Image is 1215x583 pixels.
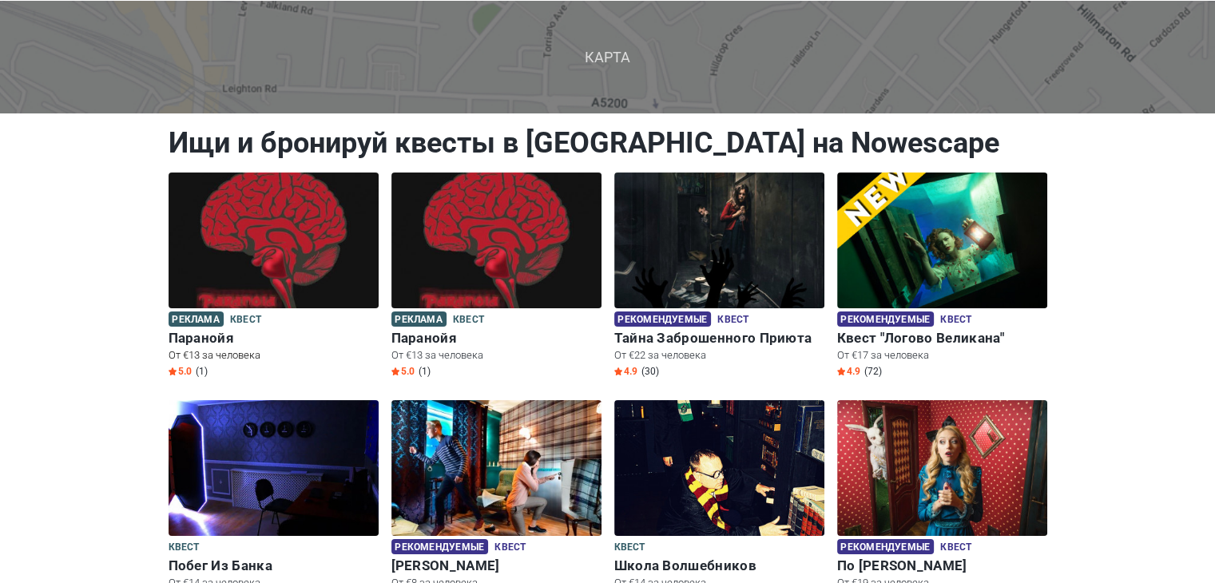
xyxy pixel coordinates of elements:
span: Рекомендуемые [614,311,711,327]
h6: Паранойя [169,330,379,347]
span: 4.9 [614,365,637,378]
span: (30) [641,365,659,378]
img: Star [169,367,177,375]
span: Квест [169,539,200,557]
a: Тайна Заброшенного Приюта Рекомендуемые Квест Тайна Заброшенного Приюта От €22 за человека Star4.... [614,173,824,381]
p: От €13 за человека [169,348,379,363]
p: От €17 за человека [837,348,1047,363]
h6: Школа Волшебников [614,557,824,574]
img: Шерлок Холмс [391,400,602,536]
img: Школа Волшебников [614,400,824,536]
h1: Ищи и бронируй квесты в [GEOGRAPHIC_DATA] на Nowescape [169,125,1047,161]
img: Star [837,367,845,375]
span: (1) [419,365,431,378]
img: По Следам Алисы [837,400,1047,536]
a: Квест "Логово Великана" Рекомендуемые Квест Квест "Логово Великана" От €17 за человека Star4.9 (72) [837,173,1047,381]
p: От €13 за человека [391,348,602,363]
span: Квест [494,539,526,557]
span: Квест [614,539,645,557]
span: Квест [230,311,261,329]
span: 5.0 [391,365,415,378]
span: Квест [717,311,748,329]
img: Тайна Заброшенного Приюта [614,173,824,308]
h6: Квест "Логово Великана" [837,330,1047,347]
span: Рекомендуемые [391,539,488,554]
span: 4.9 [837,365,860,378]
img: Star [391,367,399,375]
h6: [PERSON_NAME] [391,557,602,574]
span: Квест [940,311,971,329]
h6: Паранойя [391,330,602,347]
img: Квест "Логово Великана" [837,173,1047,308]
img: Паранойя [391,173,602,308]
span: Реклама [391,311,447,327]
span: (72) [864,365,882,378]
a: Паранойя Реклама Квест Паранойя От €13 за человека Star5.0 (1) [169,173,379,381]
span: Квест [453,311,484,329]
span: Квест [940,539,971,557]
span: (1) [196,365,208,378]
h6: Тайна Заброшенного Приюта [614,330,824,347]
span: Реклама [169,311,224,327]
span: 5.0 [169,365,192,378]
img: Паранойя [169,173,379,308]
span: Рекомендуемые [837,311,934,327]
a: Паранойя Реклама Квест Паранойя От €13 за человека Star5.0 (1) [391,173,602,381]
h6: По [PERSON_NAME] [837,557,1047,574]
h6: Побег Из Банка [169,557,379,574]
img: Побег Из Банка [169,400,379,536]
span: Рекомендуемые [837,539,934,554]
p: От €22 за человека [614,348,824,363]
img: Star [614,367,622,375]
